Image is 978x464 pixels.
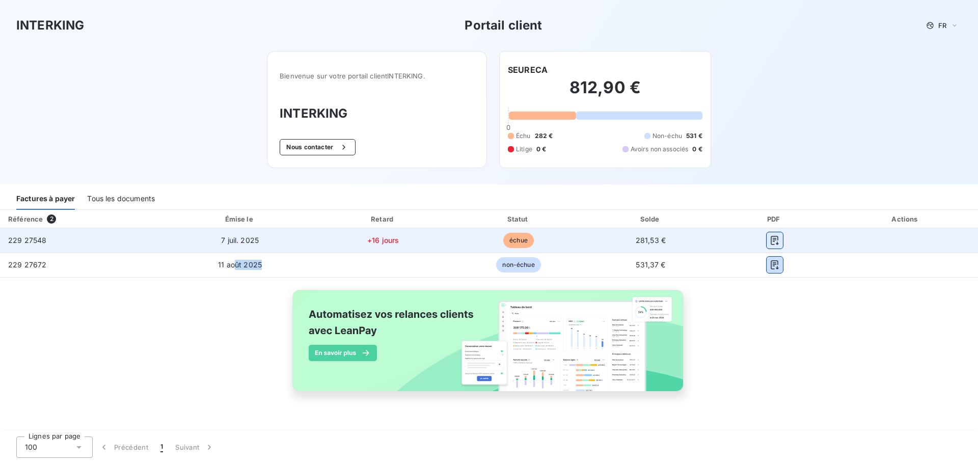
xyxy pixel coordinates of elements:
span: Avoirs non associés [631,145,689,154]
span: 282 € [535,131,553,141]
span: 531 € [686,131,702,141]
button: Nous contacter [280,139,355,155]
h2: 812,90 € [508,77,702,108]
div: Référence [8,215,43,223]
span: 229 27672 [8,260,46,269]
div: Émise le [168,214,313,224]
span: 0 € [692,145,702,154]
span: 1 [160,442,163,452]
span: 0 [506,123,510,131]
div: Actions [835,214,976,224]
span: 0 € [536,145,546,154]
span: +16 jours [367,236,399,244]
span: 11 août 2025 [218,260,262,269]
span: 229 27548 [8,236,46,244]
span: Bienvenue sur votre portail client INTERKING . [280,72,474,80]
button: 1 [154,436,169,458]
span: 2 [47,214,56,224]
h3: INTERKING [16,16,84,35]
span: non-échue [496,257,540,272]
h3: INTERKING [280,104,474,123]
span: 531,37 € [636,260,665,269]
div: Retard [317,214,450,224]
span: Échu [516,131,531,141]
span: FR [938,21,946,30]
h3: Portail client [465,16,542,35]
span: échue [503,233,534,248]
span: Litige [516,145,532,154]
span: 100 [25,442,37,452]
button: Suivant [169,436,221,458]
h6: SEURECA [508,64,548,76]
div: Factures à payer [16,188,75,210]
span: 7 juil. 2025 [221,236,259,244]
div: Statut [454,214,584,224]
span: Non-échu [653,131,682,141]
div: Tous les documents [87,188,155,210]
div: Solde [587,214,714,224]
img: banner [283,284,695,409]
span: 281,53 € [636,236,666,244]
div: PDF [718,214,831,224]
button: Précédent [93,436,154,458]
